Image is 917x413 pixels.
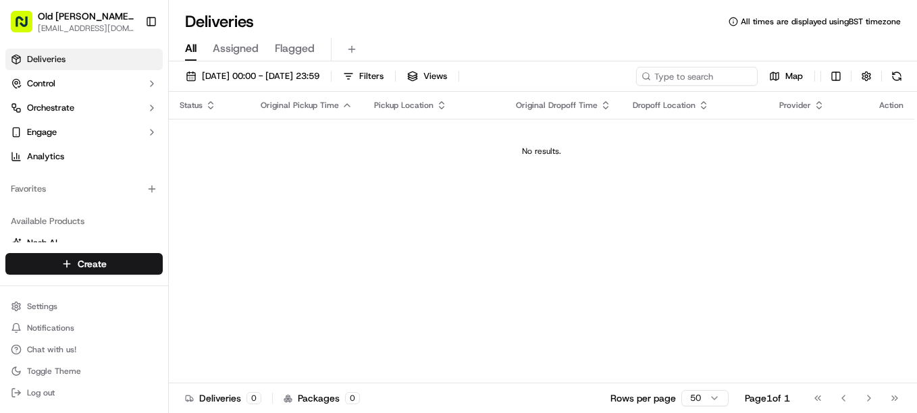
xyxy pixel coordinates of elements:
div: Action [879,100,903,111]
button: [DATE] 00:00 - [DATE] 23:59 [180,67,325,86]
span: Orchestrate [27,102,74,114]
button: Filters [337,67,390,86]
p: Rows per page [610,391,676,405]
span: Analytics [27,150,64,163]
span: Toggle Theme [27,366,81,377]
span: Settings [27,301,57,312]
div: No results. [174,146,909,157]
span: Original Dropoff Time [516,100,598,111]
span: All times are displayed using BST timezone [741,16,901,27]
span: [DATE] 00:00 - [DATE] 23:59 [202,70,319,82]
span: Log out [27,387,55,398]
div: Deliveries [185,391,261,405]
span: Map [785,70,803,82]
div: 0 [246,392,261,404]
span: All [185,40,196,57]
span: Deliveries [27,53,65,65]
input: Type to search [636,67,758,86]
button: Orchestrate [5,97,163,119]
span: Control [27,78,55,90]
span: Dropoff Location [633,100,696,111]
button: Log out [5,383,163,402]
span: Notifications [27,323,74,333]
button: Map [763,67,809,86]
button: Nash AI [5,232,163,254]
button: Views [401,67,453,86]
h1: Deliveries [185,11,254,32]
button: [EMAIL_ADDRESS][DOMAIN_NAME] [38,23,134,34]
span: Filters [359,70,384,82]
div: Favorites [5,178,163,200]
span: Provider [779,100,811,111]
button: Old [PERSON_NAME] - [GEOGRAPHIC_DATA][EMAIL_ADDRESS][DOMAIN_NAME] [5,5,140,38]
button: Chat with us! [5,340,163,359]
a: Deliveries [5,49,163,70]
button: Engage [5,121,163,143]
span: Views [423,70,447,82]
button: Create [5,253,163,275]
span: Original Pickup Time [261,100,339,111]
button: Old [PERSON_NAME] - [GEOGRAPHIC_DATA] [38,9,134,23]
div: Packages [284,391,360,405]
a: Nash AI [11,237,157,249]
button: Settings [5,297,163,316]
button: Notifications [5,319,163,337]
div: Page 1 of 1 [745,391,790,405]
button: Control [5,73,163,94]
button: Toggle Theme [5,362,163,381]
span: Create [78,257,107,271]
div: 0 [345,392,360,404]
a: Analytics [5,146,163,167]
span: Pickup Location [374,100,434,111]
span: Engage [27,126,57,138]
div: Available Products [5,211,163,232]
span: Nash AI [27,237,57,249]
button: Refresh [887,67,906,86]
span: Flagged [275,40,315,57]
span: Status [180,100,203,111]
span: Assigned [213,40,259,57]
span: Chat with us! [27,344,76,355]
